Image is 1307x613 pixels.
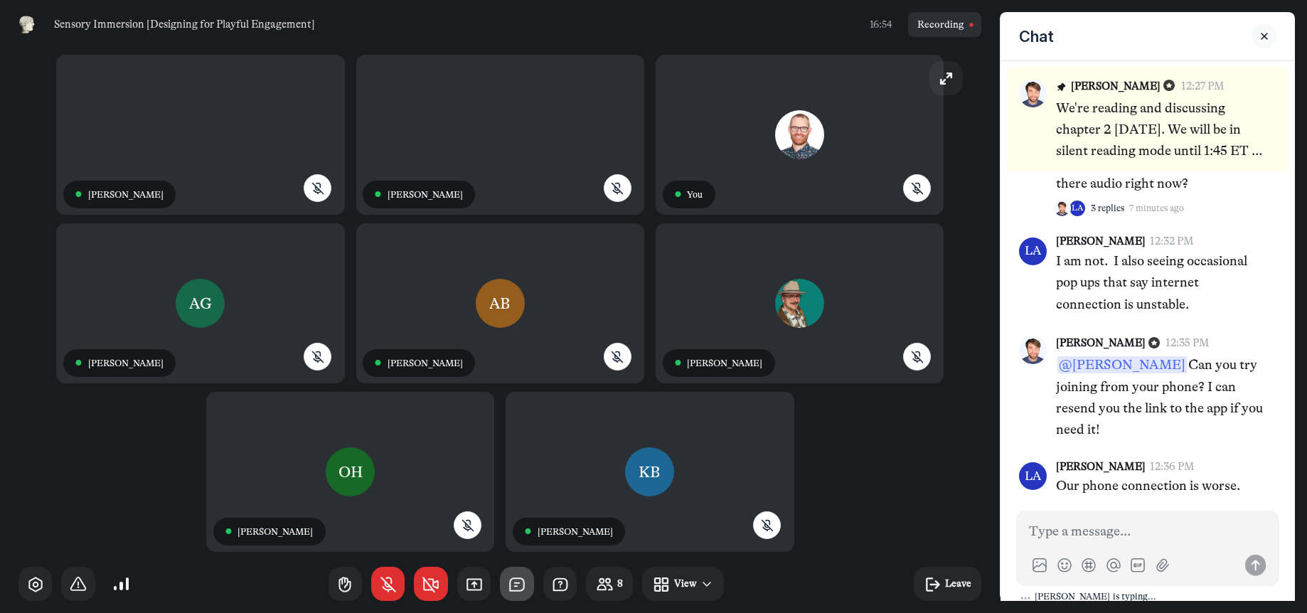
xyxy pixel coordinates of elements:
[1056,82,1067,92] svg: Pinned message
[1181,79,1225,95] button: 12:27 PM
[1056,459,1146,475] button: [PERSON_NAME]
[1029,555,1050,576] button: Add image
[1091,202,1124,214] span: 3 replies
[56,55,344,217] div: Ed Rodley
[1035,591,1110,602] span: [PERSON_NAME]
[687,357,762,369] span: [PERSON_NAME]
[1019,238,1047,265] button: Open Laura L. Andrew's profile
[656,223,944,385] div: Nathan C Jones
[356,223,644,385] div: Anne Baycroft
[617,576,623,591] div: 8
[1245,555,1266,576] button: Send message
[656,55,944,217] div: Jacob Rorem
[1053,555,1074,576] button: Add image
[525,528,531,535] div: ●
[1056,151,1264,195] p: I am on a different computer. Is there audio right now?
[206,392,494,554] div: Olivia Hinson
[1019,80,1047,107] button: Open Kyle Bowen's profile
[1056,354,1264,441] p: Can you try joining from your phone? I can resend you the link to the app if you need it!
[642,567,723,601] button: View
[675,360,681,366] div: ●
[1150,459,1195,475] button: 12:36 PM
[1056,475,1264,496] p: Our phone connection is worse.
[914,567,981,601] button: Leave
[1019,26,1054,47] h5: Chat
[945,576,971,591] div: Leave
[388,357,463,369] span: [PERSON_NAME]
[1103,555,1124,576] button: Add mention
[326,447,375,496] div: OH
[586,567,633,601] button: 8
[1057,356,1187,373] span: View user profile
[1165,336,1210,351] button: 12:35 PM
[625,447,674,496] div: KB
[870,17,892,32] span: 16:54
[54,17,315,33] span: Sensory Immersion [Designing for Playful Engagement]
[1056,250,1264,315] p: I am not. I also seeing occasional pop ups that say internet connection is unstable.
[1069,201,1085,216] div: LA
[356,55,644,217] div: Kyle Bowen
[476,279,525,328] div: AB
[88,188,164,201] span: [PERSON_NAME]
[1127,555,1148,576] button: Add GIF
[1152,555,1173,576] button: Attach files
[674,576,697,591] div: View
[375,191,381,198] div: ●
[1019,462,1047,490] button: Open Laura L. Andrew's profile
[1056,97,1264,162] p: We're reading and discussing chapter 2 [DATE]. We will be in silent reading mode until 1:45 ET / ...
[1129,202,1184,214] span: 7 minutes ago
[506,392,794,554] div: Karen Bowles
[1150,234,1194,250] button: 12:32 PM
[56,223,344,385] div: Amanda Boehm-Garcia
[687,188,703,201] span: You
[18,12,36,37] button: Museums as Progress logo
[675,191,681,198] div: ●
[1007,68,1289,171] button: Open Kyle Bowen's profilePinned message[PERSON_NAME] 12:27 PMWe're reading and discussing chapter...
[238,526,313,538] span: [PERSON_NAME]
[75,360,82,366] div: ●
[176,279,225,328] div: AG
[538,526,613,538] span: [PERSON_NAME]
[1056,336,1146,351] button: [PERSON_NAME]
[18,16,36,34] img: Museums as Progress logo
[1051,198,1194,219] button: 3 replies7 minutes ago
[1252,24,1276,49] button: Close sidebar
[1019,238,1047,265] div: LA
[375,360,381,366] div: ●
[225,528,232,535] div: ●
[1071,79,1161,95] button: [PERSON_NAME]
[1056,234,1146,250] button: [PERSON_NAME]
[75,191,82,198] div: ●
[1019,462,1047,490] div: LA
[388,188,463,201] span: [PERSON_NAME]
[1019,336,1047,364] button: Open Kyle Bowen's profile
[88,357,164,369] span: [PERSON_NAME]
[1113,591,1156,602] span: is typing...
[1078,555,1099,576] button: Link to a post, event, lesson, or space
[917,17,964,32] span: Recording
